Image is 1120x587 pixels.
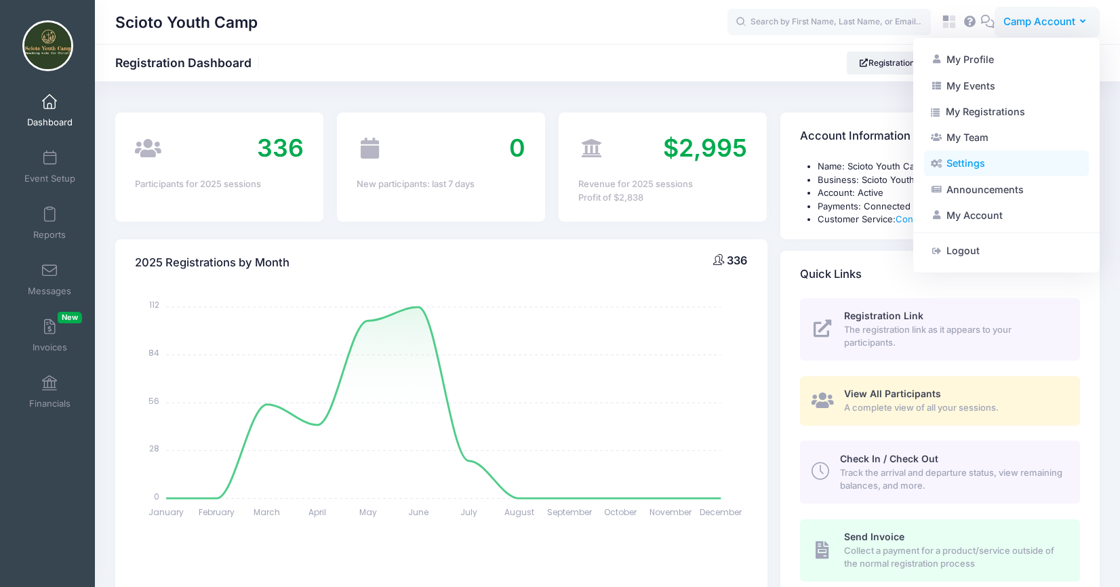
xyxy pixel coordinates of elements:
a: Check In / Check Out Track the arrival and departure status, view remaining balances, and more. [800,441,1080,503]
tspan: March [254,506,281,518]
a: Logout [924,238,1089,264]
div: Revenue for 2025 sessions Profit of $2,838 [578,178,747,204]
span: Check In / Check Out [840,453,938,464]
button: Camp Account [995,7,1100,38]
a: Send Invoice Collect a payment for a product/service outside of the normal registration process [800,519,1080,582]
span: Dashboard [27,117,73,128]
span: Send Invoice [844,531,904,542]
span: New [58,312,82,323]
tspan: July [460,506,477,518]
a: Event Setup [18,143,82,190]
a: Dashboard [18,87,82,134]
tspan: 28 [149,443,159,454]
span: View All Participants [844,388,941,399]
span: The registration link as it appears to your participants. [844,323,1064,350]
span: 0 [509,133,525,163]
tspan: 56 [148,395,159,407]
a: Registration Link The registration link as it appears to your participants. [800,298,1080,361]
tspan: 112 [149,300,159,311]
tspan: June [408,506,428,518]
span: $2,995 [663,133,747,163]
li: Account: Active [818,186,1080,200]
span: Financials [29,398,71,409]
a: Messages [18,256,82,303]
span: Invoices [33,342,67,353]
li: Payments: Connected [818,200,1080,214]
tspan: April [309,506,327,518]
span: Registration Link [844,310,923,321]
a: Reports [18,199,82,247]
a: View All Participants A complete view of all your sessions. [800,376,1080,426]
li: Customer Service: [818,213,1080,226]
tspan: February [199,506,235,518]
span: Reports [33,229,66,241]
h1: Scioto Youth Camp [115,7,258,38]
a: My Team [924,125,1089,150]
h4: Account Information [800,117,911,156]
a: Settings [924,150,1089,176]
h4: 2025 Registrations by Month [135,244,289,283]
img: Scioto Youth Camp [22,20,73,71]
tspan: October [604,506,637,518]
span: A complete view of all your sessions. [844,401,1064,415]
a: Contact Us [896,214,942,224]
a: Financials [18,368,82,416]
li: Name: Scioto Youth Camp Board [818,160,1080,174]
li: Business: Scioto Youth Camp [818,174,1080,187]
h1: Registration Dashboard [115,56,263,70]
tspan: September [547,506,593,518]
tspan: August [504,506,534,518]
span: Track the arrival and departure status, view remaining balances, and more. [840,466,1064,493]
input: Search by First Name, Last Name, or Email... [727,9,931,36]
a: Registration Link [847,52,945,75]
a: My Account [924,203,1089,228]
h4: Quick Links [800,255,862,293]
span: 336 [257,133,304,163]
a: My Registrations [924,99,1089,125]
a: Announcements [924,177,1089,203]
span: Messages [28,285,71,297]
div: New participants: last 7 days [357,178,525,191]
a: My Events [924,73,1089,98]
tspan: November [649,506,692,518]
div: Participants for 2025 sessions [135,178,304,191]
span: Collect a payment for a product/service outside of the normal registration process [844,544,1064,571]
tspan: 0 [154,491,159,502]
tspan: December [700,506,743,518]
tspan: May [359,506,377,518]
tspan: January [148,506,184,518]
span: Event Setup [24,173,75,184]
span: Camp Account [1003,14,1075,29]
a: InvoicesNew [18,312,82,359]
span: 336 [727,254,747,267]
tspan: 84 [148,347,159,359]
a: My Profile [924,47,1089,73]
